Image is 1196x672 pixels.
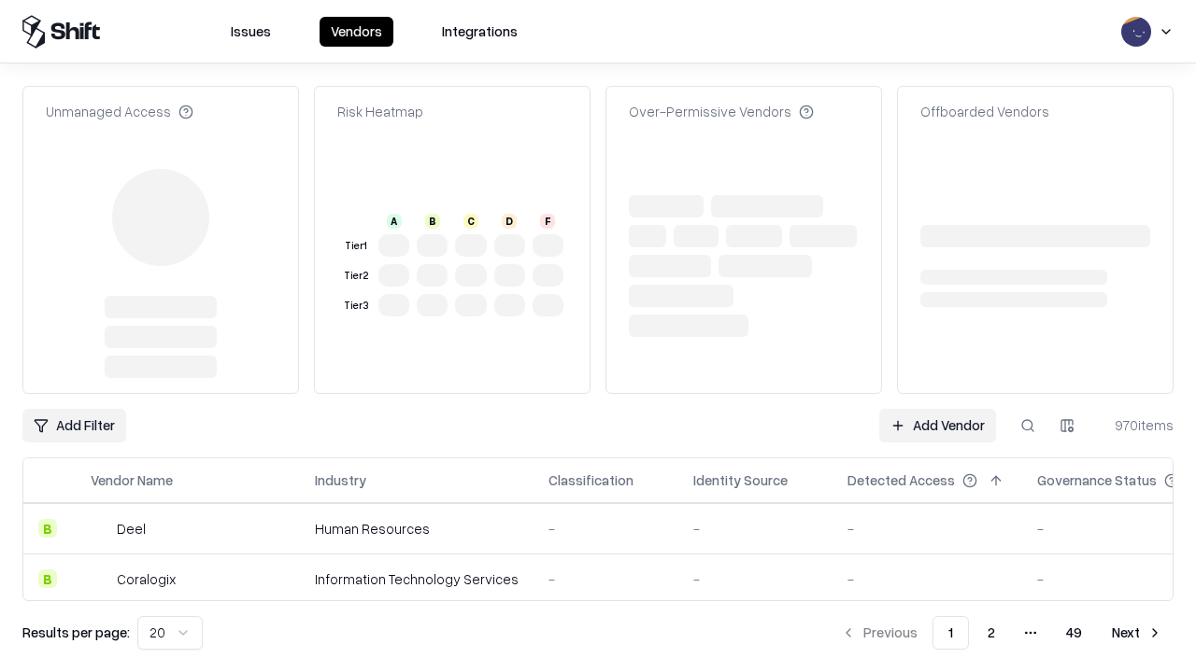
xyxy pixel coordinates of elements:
div: B [38,569,57,588]
div: Governance Status [1037,470,1157,490]
div: B [38,519,57,538]
button: Issues [220,17,282,47]
button: Next [1101,616,1174,650]
p: Results per page: [22,623,130,642]
div: Vendor Name [91,470,173,490]
div: B [425,214,440,229]
div: Offboarded Vendors [920,102,1049,121]
div: Identity Source [693,470,788,490]
div: C [463,214,478,229]
div: Classification [548,470,634,490]
div: Information Technology Services [315,569,519,589]
div: - [693,519,818,539]
div: Risk Heatmap [337,102,423,121]
div: Unmanaged Access [46,102,193,121]
div: - [847,519,1007,539]
nav: pagination [830,616,1174,650]
button: Add Filter [22,409,126,442]
img: Deel [91,519,109,538]
div: Tier 3 [341,298,371,314]
div: 970 items [1099,415,1174,435]
div: Tier 1 [341,238,371,254]
button: 2 [973,616,1010,650]
div: A [387,214,402,229]
div: Coralogix [117,569,176,589]
div: - [693,569,818,589]
div: Tier 2 [341,268,371,284]
div: Human Resources [315,519,519,539]
div: Deel [117,519,146,539]
div: - [847,569,1007,589]
div: F [540,214,555,229]
img: Coralogix [91,569,109,588]
div: Over-Permissive Vendors [629,102,814,121]
div: Detected Access [847,470,955,490]
button: Vendors [320,17,393,47]
button: Integrations [431,17,529,47]
div: D [502,214,517,229]
a: Add Vendor [879,409,996,442]
button: 1 [933,616,969,650]
div: Industry [315,470,366,490]
div: - [548,519,663,539]
button: 49 [1051,616,1097,650]
div: - [548,569,663,589]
